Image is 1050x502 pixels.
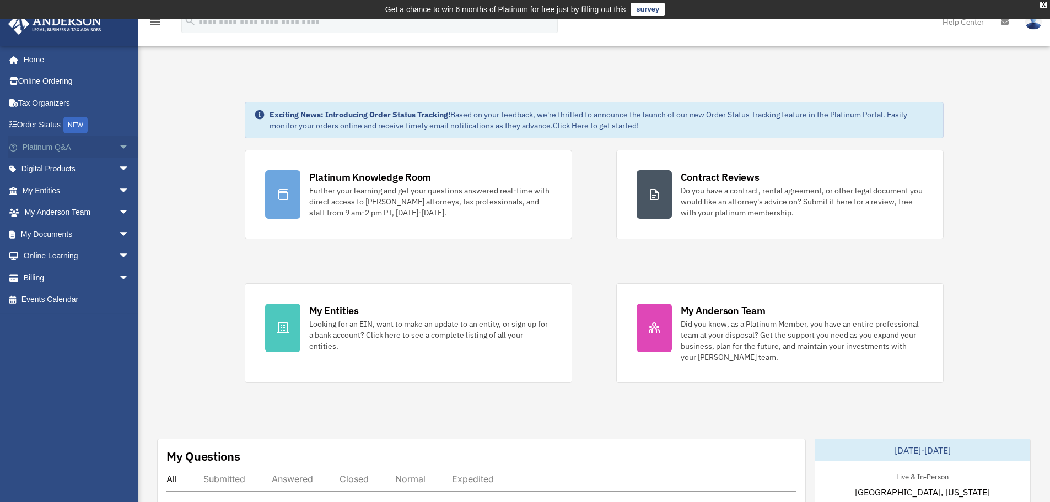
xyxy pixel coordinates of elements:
div: Expedited [452,473,494,484]
i: search [184,15,196,27]
div: Live & In-Person [887,470,957,482]
a: Home [8,48,141,71]
span: arrow_drop_down [119,223,141,246]
a: Contract Reviews Do you have a contract, rental agreement, or other legal document you would like... [616,150,944,239]
a: Events Calendar [8,289,146,311]
div: My Anderson Team [681,304,766,317]
div: My Questions [166,448,240,465]
div: Submitted [203,473,245,484]
i: menu [149,15,162,29]
div: Platinum Knowledge Room [309,170,432,184]
span: arrow_drop_down [119,158,141,181]
div: Normal [395,473,426,484]
a: My Anderson Teamarrow_drop_down [8,202,146,224]
div: All [166,473,177,484]
div: Contract Reviews [681,170,760,184]
div: [DATE]-[DATE] [815,439,1030,461]
a: My Documentsarrow_drop_down [8,223,146,245]
a: My Entitiesarrow_drop_down [8,180,146,202]
div: Based on your feedback, we're thrilled to announce the launch of our new Order Status Tracking fe... [270,109,934,131]
div: Looking for an EIN, want to make an update to an entity, or sign up for a bank account? Click her... [309,319,552,352]
span: arrow_drop_down [119,267,141,289]
span: arrow_drop_down [119,180,141,202]
div: My Entities [309,304,359,317]
div: NEW [63,117,88,133]
div: Further your learning and get your questions answered real-time with direct access to [PERSON_NAM... [309,185,552,218]
a: Online Ordering [8,71,146,93]
a: Platinum Q&Aarrow_drop_down [8,136,146,158]
strong: Exciting News: Introducing Order Status Tracking! [270,110,450,120]
a: menu [149,19,162,29]
span: arrow_drop_down [119,245,141,268]
img: Anderson Advisors Platinum Portal [5,13,105,35]
a: Online Learningarrow_drop_down [8,245,146,267]
a: Tax Organizers [8,92,146,114]
div: Answered [272,473,313,484]
a: Platinum Knowledge Room Further your learning and get your questions answered real-time with dire... [245,150,572,239]
a: survey [631,3,665,16]
img: User Pic [1025,14,1042,30]
a: My Anderson Team Did you know, as a Platinum Member, you have an entire professional team at your... [616,283,944,383]
span: [GEOGRAPHIC_DATA], [US_STATE] [855,485,990,499]
div: Get a chance to win 6 months of Platinum for free just by filling out this [385,3,626,16]
span: arrow_drop_down [119,136,141,159]
div: close [1040,2,1047,8]
div: Closed [340,473,369,484]
div: Do you have a contract, rental agreement, or other legal document you would like an attorney's ad... [681,185,923,218]
div: Did you know, as a Platinum Member, you have an entire professional team at your disposal? Get th... [681,319,923,363]
a: Order StatusNEW [8,114,146,137]
a: Billingarrow_drop_down [8,267,146,289]
a: Click Here to get started! [553,121,639,131]
span: arrow_drop_down [119,202,141,224]
a: Digital Productsarrow_drop_down [8,158,146,180]
a: My Entities Looking for an EIN, want to make an update to an entity, or sign up for a bank accoun... [245,283,572,383]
